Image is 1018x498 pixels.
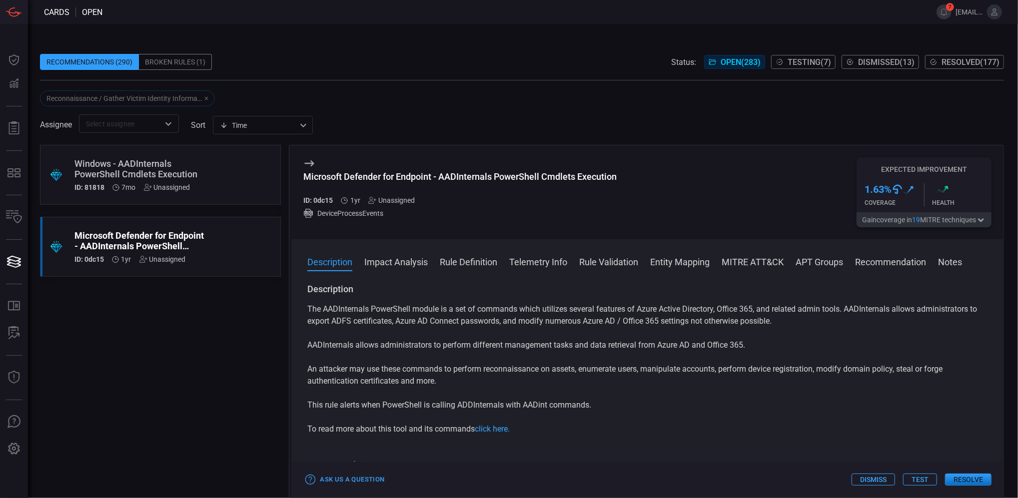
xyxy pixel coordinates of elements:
[2,161,26,185] button: MITRE - Detection Posture
[82,7,102,17] span: open
[303,196,333,204] h5: ID: 0dc15
[722,255,784,267] button: MITRE ATT&CK
[945,474,992,486] button: Resolve
[307,459,988,471] h3: Impact Analysis
[865,183,892,195] h3: 1.63 %
[475,424,510,434] a: click here.
[2,116,26,140] button: Reports
[788,57,831,67] span: Testing ( 7 )
[364,255,428,267] button: Impact Analysis
[942,57,1000,67] span: Resolved ( 177 )
[74,183,104,191] h5: ID: 81818
[858,57,915,67] span: Dismissed ( 13 )
[74,255,104,263] h5: ID: 0dc15
[650,255,710,267] button: Entity Mapping
[2,294,26,318] button: Rule Catalog
[2,321,26,345] button: ALERT ANALYSIS
[144,183,190,191] div: Unassigned
[2,366,26,390] button: Threat Intelligence
[350,196,360,204] span: Aug 25, 2024 11:37 AM
[2,205,26,229] button: Inventory
[937,4,952,19] button: 7
[74,158,208,179] div: Windows - AADInternals PowerShell Cmdlets Execution
[2,410,26,434] button: Ask Us A Question
[161,117,175,131] button: Open
[912,216,920,224] span: 19
[139,255,186,263] div: Unassigned
[2,437,26,461] button: Preferences
[122,183,136,191] span: Mar 02, 2025 7:53 AM
[938,255,962,267] button: Notes
[721,57,761,67] span: Open ( 283 )
[307,283,988,295] h3: Description
[307,255,352,267] button: Description
[139,54,212,70] div: Broken Rules (1)
[857,212,992,227] button: Gaincoverage in19MITRE techniques
[368,196,415,204] div: Unassigned
[903,474,937,486] button: Test
[40,54,139,70] div: Recommendations (290)
[842,55,919,69] button: Dismissed(13)
[440,255,497,267] button: Rule Definition
[2,72,26,96] button: Detections
[946,3,954,11] span: 7
[220,120,297,130] div: Time
[191,120,205,130] label: sort
[46,94,202,102] div: Reconnaissance / Gather Victim Identity Information (3) sub techniques
[2,250,26,274] button: Cards
[925,55,1004,69] button: Resolved(177)
[40,120,72,129] span: Assignee
[579,255,638,267] button: Rule Validation
[857,165,992,173] h5: Expected Improvement
[307,339,988,351] p: AADInternals allows administrators to perform different management tasks and data retrieval from ...
[771,55,836,69] button: Testing(7)
[307,423,988,435] p: To read more about this tool and its commands
[704,55,765,69] button: Open(283)
[303,171,617,182] div: Microsoft Defender for Endpoint - AADInternals PowerShell Cmdlets Execution
[121,255,131,263] span: Aug 25, 2024 11:37 AM
[509,255,567,267] button: Telemetry Info
[796,255,843,267] button: APT Groups
[307,399,988,411] p: This rule alerts when PowerShell is calling ADDInternals with AADint commands.
[74,230,208,251] div: Microsoft Defender for Endpoint - AADInternals PowerShell Cmdlets Execution
[671,57,696,67] span: Status:
[2,48,26,72] button: Dashboard
[933,199,992,206] div: Health
[307,303,988,327] p: The AADInternals PowerShell module is a set of commands which utilizes several features of Azure ...
[82,117,159,130] input: Select assignee
[956,8,983,16] span: [EMAIL_ADDRESS][DOMAIN_NAME]
[865,199,924,206] div: Coverage
[44,7,69,17] span: Cards
[303,472,387,488] button: Ask Us a Question
[852,474,895,486] button: Dismiss
[303,208,617,218] div: DeviceProcessEvents
[855,255,926,267] button: Recommendation
[307,363,988,387] p: An attacker may use these commands to perform reconnaissance on assets, enumerate users, manipula...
